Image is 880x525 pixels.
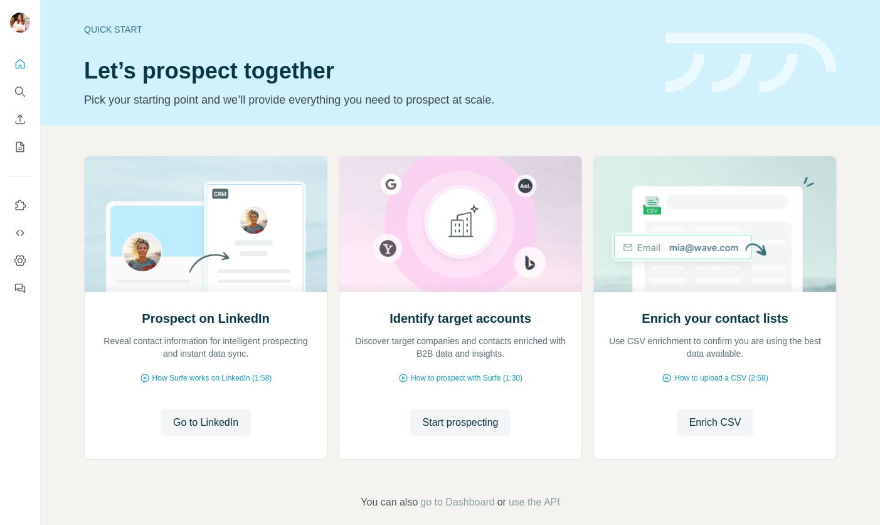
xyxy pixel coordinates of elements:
span: or [497,495,506,510]
button: use the API [509,495,560,510]
button: Search [10,80,30,103]
span: How to prospect with Surfe (1:30) [411,372,522,384]
span: How Surfe works on LinkedIn (1:58) [152,372,272,384]
h1: Let’s prospect together [84,58,650,84]
h2: Enrich your contact lists [642,310,788,327]
div: Quick start [84,23,650,36]
button: My lists [10,136,30,158]
button: Quick start [10,53,30,75]
button: Use Surfe on LinkedIn [10,194,30,217]
span: How to upload a CSV (2:59) [674,372,768,384]
button: Use Surfe API [10,222,30,244]
button: Dashboard [10,249,30,272]
button: Enrich CSV [677,409,754,436]
button: Go to LinkedIn [161,409,251,436]
button: go to Dashboard [420,495,494,510]
span: Enrich CSV [689,415,741,430]
button: Enrich CSV [10,108,30,131]
button: Feedback [10,277,30,300]
p: Discover target companies and contacts enriched with B2B data and insights. [352,335,569,360]
h2: Identify target accounts [390,310,531,327]
img: Enrich your contact lists [593,156,837,292]
p: Pick your starting point and we’ll provide everything you need to prospect at scale. [84,91,650,109]
img: Avatar [10,13,30,33]
img: Identify target accounts [339,156,582,292]
h2: Prospect on LinkedIn [142,310,269,327]
p: Reveal contact information for intelligent prospecting and instant data sync. [97,335,314,360]
img: Prospect on LinkedIn [84,156,327,292]
span: Start prospecting [423,415,499,430]
p: Use CSV enrichment to confirm you are using the best data available. [607,335,824,360]
span: You can also [361,495,418,510]
button: Start prospecting [410,409,511,436]
img: banner [665,33,837,94]
span: Go to LinkedIn [173,415,238,430]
